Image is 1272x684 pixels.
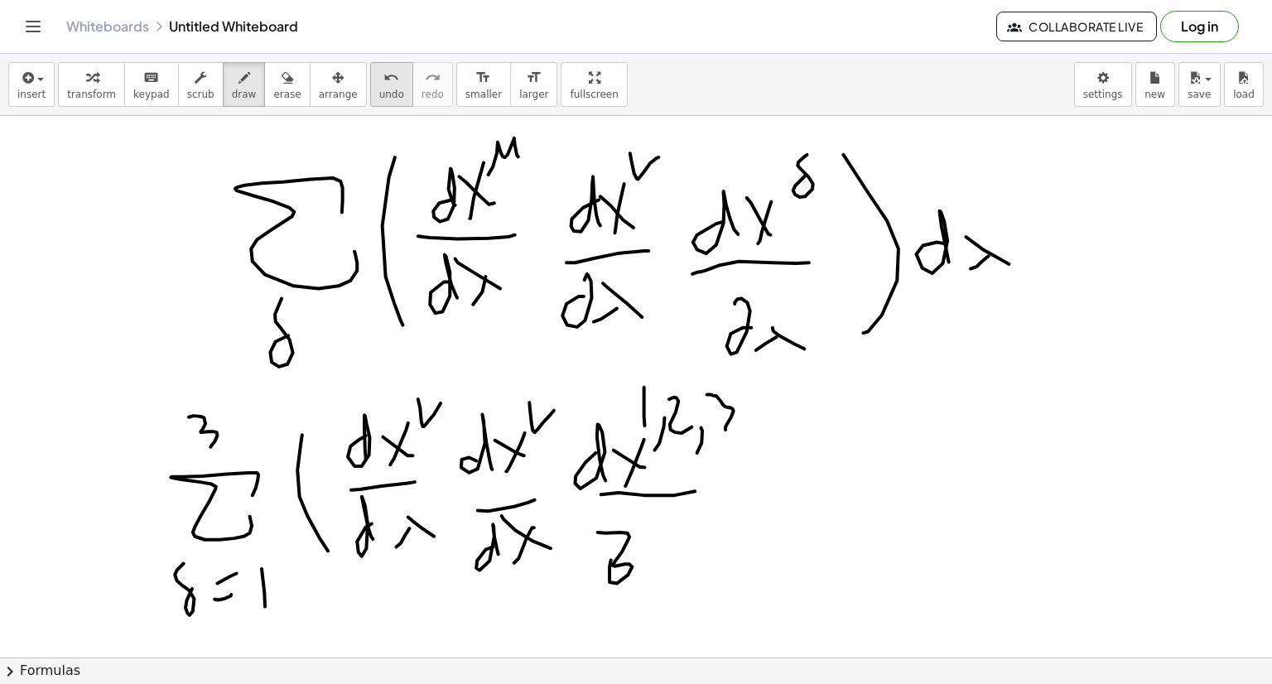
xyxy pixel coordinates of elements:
button: new [1135,62,1175,107]
span: keypad [133,89,170,100]
button: format_sizelarger [510,62,557,107]
span: save [1188,89,1211,100]
span: erase [273,89,301,100]
i: redo [425,68,441,88]
span: load [1233,89,1255,100]
i: undo [383,68,399,88]
i: keyboard [143,68,159,88]
span: smaller [465,89,502,100]
span: transform [67,89,116,100]
span: new [1144,89,1165,100]
a: Whiteboards [66,18,149,35]
span: undo [379,89,404,100]
span: Collaborate Live [1010,19,1143,34]
button: format_sizesmaller [456,62,511,107]
button: draw [223,62,266,107]
span: fullscreen [570,89,618,100]
button: keyboardkeypad [124,62,179,107]
button: undoundo [370,62,413,107]
button: erase [264,62,310,107]
span: settings [1083,89,1123,100]
button: scrub [178,62,224,107]
button: Collaborate Live [996,12,1157,41]
span: scrub [187,89,214,100]
button: transform [58,62,125,107]
button: save [1178,62,1221,107]
button: Log in [1160,11,1239,42]
span: draw [232,89,257,100]
span: insert [17,89,46,100]
i: format_size [475,68,491,88]
button: insert [8,62,55,107]
span: redo [422,89,444,100]
button: fullscreen [561,62,627,107]
i: format_size [526,68,542,88]
button: redoredo [412,62,453,107]
span: larger [519,89,548,100]
button: Toggle navigation [20,13,46,40]
button: arrange [310,62,367,107]
button: settings [1074,62,1132,107]
button: load [1224,62,1264,107]
span: arrange [319,89,358,100]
